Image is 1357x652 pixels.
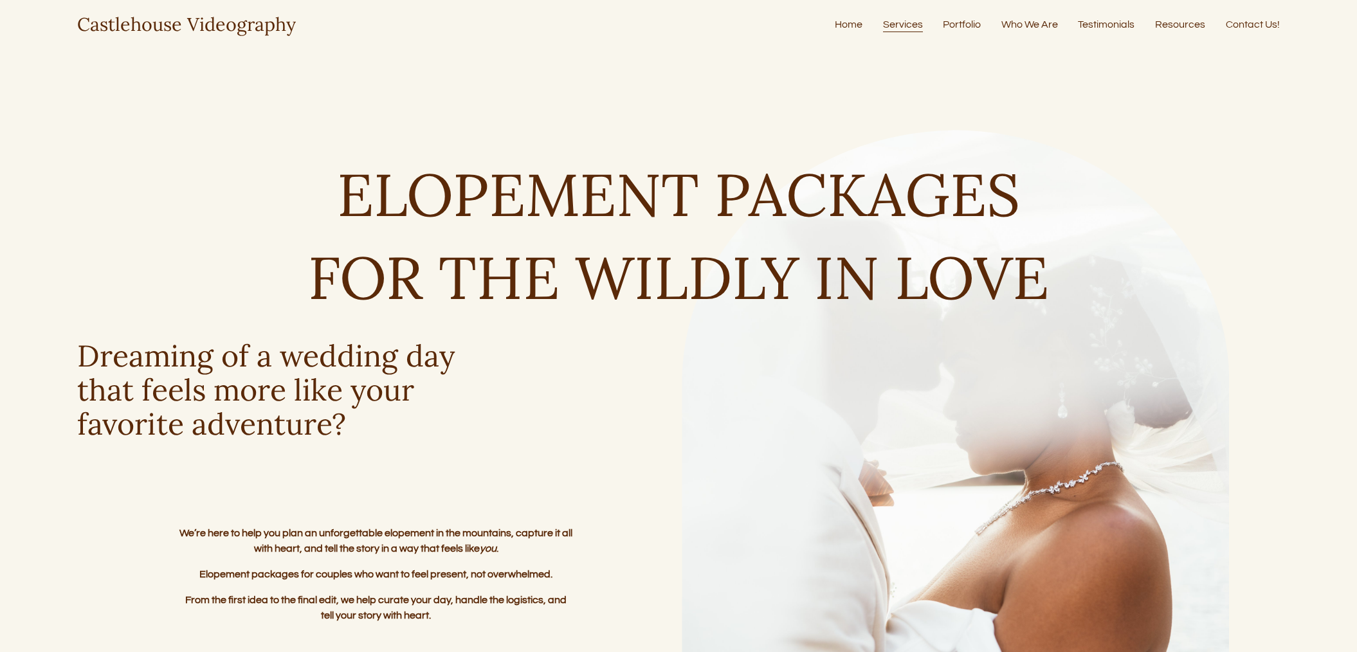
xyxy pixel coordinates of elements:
[185,595,569,620] strong: From the first idea to the final edit, we help curate your day, handle the logistics, and tell yo...
[835,16,862,33] a: Home
[77,246,1279,309] h1: FOR THE WILDLY IN LOVE
[199,569,552,579] strong: Elopement packages for couples who want to feel present, not overwhelmed.
[77,339,473,441] h3: Dreaming of a wedding day that feels more like your favorite adventure?
[77,163,1279,226] h1: ELOPEMENT PACKAGES
[179,528,574,554] strong: We’re here to help you plan an unforgettable elopement in the mountains, capture it all with hear...
[1078,16,1134,33] a: Testimonials
[77,12,296,36] a: Castlehouse Videography
[1226,16,1280,33] a: Contact Us!
[943,16,981,33] a: Portfolio
[1001,16,1058,33] a: Who We Are
[883,16,923,33] a: Services
[1155,16,1205,33] a: Resources
[480,543,496,554] em: you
